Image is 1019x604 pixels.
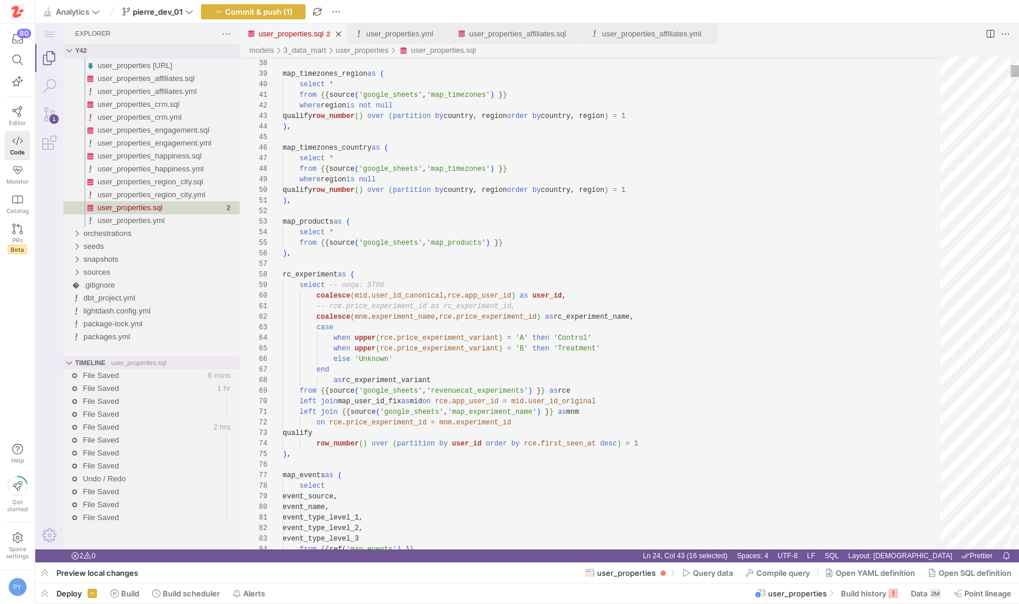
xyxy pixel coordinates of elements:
[948,4,961,17] li: Split Editor Right (⌘\) [⌥] Split Editor Down
[215,87,232,98] div: 43
[964,589,1011,598] span: Point lineage
[319,141,323,150] span: (
[248,21,291,33] div: /models/3_data_mart
[324,152,341,160] span: null
[376,22,441,31] a: user_properties.sql
[264,78,286,86] span: where
[693,568,733,578] span: Query data
[8,578,27,596] div: PY
[7,498,28,512] span: Get started
[48,373,83,382] span: File Saved
[28,152,205,165] div: user_properties_region_city.sql
[923,563,1017,583] button: Open SQL definition
[62,141,169,150] span: user_properties_happiness.yml
[5,471,30,517] button: Getstarted
[33,526,63,539] a: Errors: 2
[6,178,29,185] span: Monitor
[294,68,319,76] span: source
[62,50,159,59] span: user_properties_affiliates.sql
[319,215,323,224] span: (
[767,526,785,539] div: LF
[49,165,205,178] div: /models/3_data_mart/user_properties/user_properties_region_city.yml
[324,215,328,224] span: '
[215,77,232,87] div: 42
[9,119,26,126] span: Editor
[836,568,915,578] span: Open YAML definition
[264,152,286,160] span: where
[49,100,205,113] div: /models/3_data_mart/user_properties/user_properties_engagement.sql
[739,526,765,539] a: UTF-8
[35,255,205,268] div: /.gitignore
[28,139,205,152] div: user_properties_happiness.yml
[28,100,205,113] div: user_properties_engagement.sql
[215,204,232,214] div: 54
[28,462,205,475] div: 2 hours: File Saved
[40,21,52,33] h3: Explorer Section: y42
[400,163,408,171] span: by
[332,89,349,97] span: over
[62,180,128,188] span: user_properties.sql
[28,397,205,410] div: 2 hours: File Saved
[398,5,414,16] ul: Tab actions
[387,68,391,76] span: ,
[395,141,451,150] span: map_timezones
[62,193,129,201] span: user_properties.yml
[247,89,277,97] span: qualify
[578,89,582,97] span: =
[48,438,83,447] span: File Saved
[964,526,978,539] a: Notifications
[5,131,30,160] a: Code
[215,45,232,56] div: 39
[215,130,232,140] div: 47
[56,7,89,16] span: Analytics
[5,28,30,49] button: 80
[28,410,205,423] div: 2 hours: File Saved
[324,163,328,171] span: )
[408,163,472,171] span: country, region
[697,526,738,539] div: Spaces: 4
[201,4,306,19] button: Commit & push (1)
[533,5,545,16] li: Close (⌘W)
[264,131,290,139] span: select
[163,589,220,598] span: Build scheduler
[48,451,90,460] span: Undo / Redo
[28,449,205,462] div: 2 hours: Undo / Redo
[215,66,232,77] div: 41
[391,68,395,76] span: '
[28,230,205,242] div: snapshots
[215,183,232,193] div: 52
[434,6,531,15] a: user_properties_affiliates.sql
[311,152,319,160] span: is
[49,36,205,49] div: /models/3_data_mart/user_properties/user_properties copy.yml.md
[349,120,353,129] span: (
[28,423,205,436] div: 2 hours: File Saved
[14,91,24,100] div: 1
[6,207,29,214] span: Catalog
[28,33,205,333] div: Files Explorer
[215,119,232,130] div: 46
[121,589,139,598] span: Build
[677,563,738,583] button: Query data
[28,488,205,501] div: 2 hours: File Saved
[28,307,205,320] div: packages.yml
[49,113,205,126] div: /models/3_data_mart/user_properties/user_properties_engagement.yml
[300,21,353,33] div: /models/3_data_mart/user_properties
[5,219,30,259] a: PRsBeta
[49,152,205,165] div: /models/3_data_mart/user_properties/user_properties_region_city.sql
[5,160,30,190] a: Monitor
[468,141,472,150] span: }
[62,89,146,98] span: user_properties_crm.yml
[49,191,205,204] div: /models/3_data_mart/user_properties/user_properties.yml
[836,583,903,603] button: Build history
[336,120,344,129] span: as
[215,98,232,109] div: 44
[921,526,962,539] div: check-all Prettier
[345,46,349,55] span: (
[185,4,197,17] a: Views and More Actions...
[28,242,205,255] div: sources
[286,215,290,224] span: {
[49,87,205,100] div: /models/3_data_mart/user_properties/user_properties_crm.yml
[311,194,315,203] span: (
[294,215,319,224] span: source
[28,36,205,49] div: user_properties copy.yml.md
